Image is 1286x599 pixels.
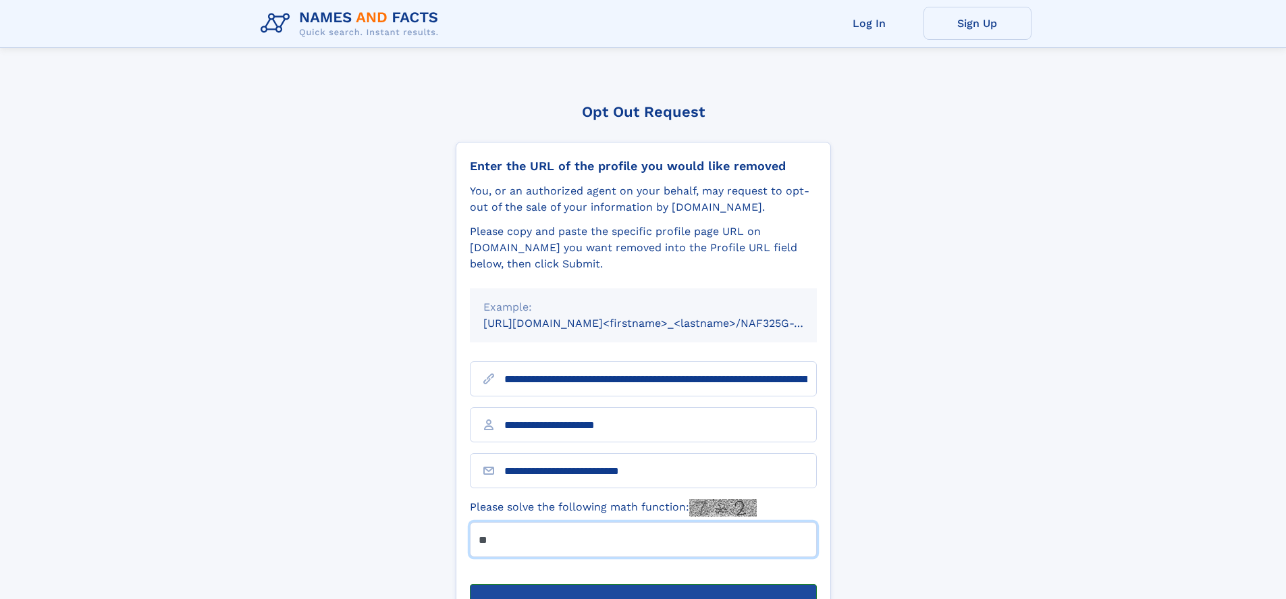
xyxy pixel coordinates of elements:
a: Sign Up [923,7,1032,40]
img: Logo Names and Facts [255,5,450,42]
div: Enter the URL of the profile you would like removed [470,159,817,174]
div: Please copy and paste the specific profile page URL on [DOMAIN_NAME] you want removed into the Pr... [470,224,817,272]
div: Opt Out Request [456,103,831,120]
div: You, or an authorized agent on your behalf, may request to opt-out of the sale of your informatio... [470,183,817,215]
small: [URL][DOMAIN_NAME]<firstname>_<lastname>/NAF325G-xxxxxxxx [483,317,842,330]
a: Log In [815,7,923,40]
div: Example: [483,299,803,315]
label: Please solve the following math function: [470,499,757,517]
